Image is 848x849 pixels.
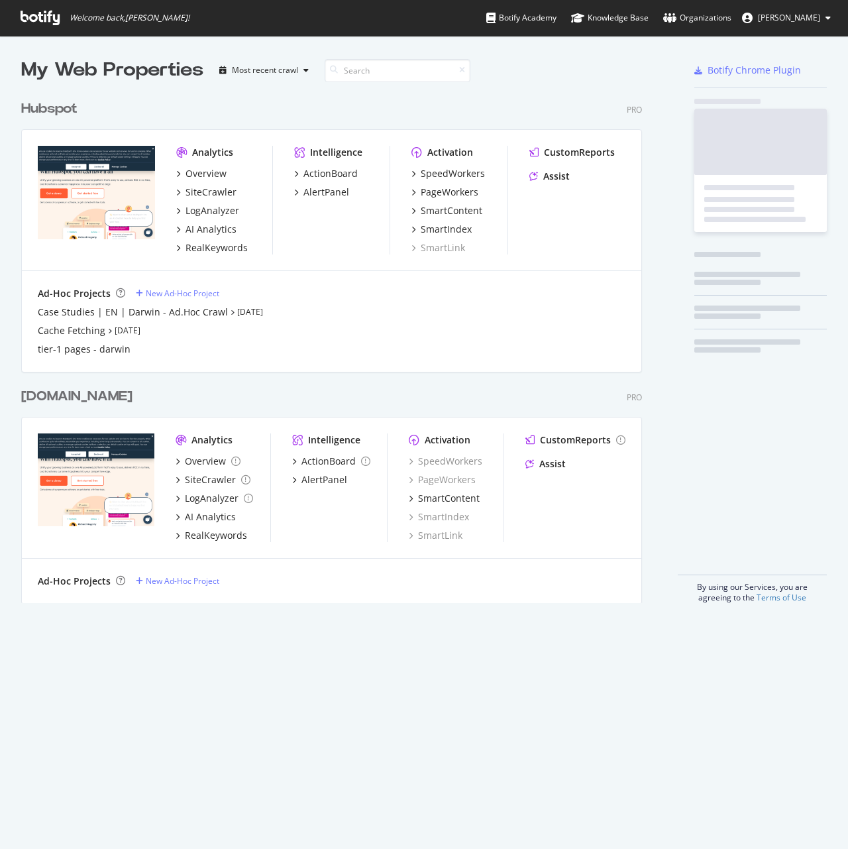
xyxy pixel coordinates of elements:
div: Organizations [663,11,731,25]
div: ActionBoard [301,455,356,468]
div: Assist [543,170,570,183]
a: SmartContent [409,492,480,505]
div: New Ad-Hoc Project [146,288,219,299]
div: Ad-Hoc Projects [38,287,111,300]
div: Intelligence [308,433,360,447]
div: Most recent crawl [232,66,298,74]
div: RealKeywords [185,241,248,255]
a: ActionBoard [292,455,370,468]
div: AI Analytics [185,223,237,236]
div: PageWorkers [421,186,478,199]
a: Assist [529,170,570,183]
div: LogAnalyzer [185,492,238,505]
div: Analytics [192,146,233,159]
div: Botify Chrome Plugin [708,64,801,77]
div: Knowledge Base [571,11,649,25]
div: Overview [185,455,226,468]
div: My Web Properties [21,57,203,84]
div: SmartIndex [421,223,472,236]
a: tier-1 pages - darwin [38,343,131,356]
img: hubspot-bulkdataexport.com [38,433,154,527]
div: ActionBoard [303,167,358,180]
a: PageWorkers [409,473,476,486]
a: SmartContent [411,204,482,217]
a: [DOMAIN_NAME] [21,387,138,406]
div: Activation [425,433,470,447]
div: LogAnalyzer [185,204,239,217]
div: Overview [185,167,227,180]
div: SiteCrawler [185,473,236,486]
span: Welcome back, [PERSON_NAME] ! [70,13,189,23]
a: Case Studies | EN | Darwin - Ad.Hoc Crawl [38,306,228,319]
a: AI Analytics [176,223,237,236]
a: New Ad-Hoc Project [136,288,219,299]
div: RealKeywords [185,529,247,542]
a: PageWorkers [411,186,478,199]
div: Assist [539,457,566,471]
div: AlertPanel [301,473,347,486]
div: AI Analytics [185,510,236,524]
a: LogAnalyzer [176,204,239,217]
div: New Ad-Hoc Project [146,575,219,587]
div: Hubspot [21,99,78,119]
div: Pro [627,392,642,403]
a: SmartLink [411,241,465,255]
div: CustomReports [540,433,611,447]
a: SpeedWorkers [411,167,485,180]
div: Activation [427,146,473,159]
div: SiteCrawler [185,186,237,199]
div: Analytics [191,433,233,447]
a: Assist [525,457,566,471]
div: By using our Services, you are agreeing to the [678,575,827,603]
div: CustomReports [544,146,615,159]
a: Cache Fetching [38,324,105,337]
span: Amanda Kopen [758,12,820,23]
div: AlertPanel [303,186,349,199]
div: grid [21,84,653,603]
a: CustomReports [525,433,625,447]
a: SmartIndex [409,510,469,524]
a: SiteCrawler [176,186,237,199]
button: [PERSON_NAME] [731,7,841,28]
a: LogAnalyzer [176,492,253,505]
a: SiteCrawler [176,473,250,486]
a: Overview [176,455,240,468]
div: SmartContent [418,492,480,505]
img: hubspot.com [38,146,155,240]
div: SpeedWorkers [421,167,485,180]
a: [DATE] [237,306,263,317]
a: SpeedWorkers [409,455,482,468]
div: Botify Academy [486,11,556,25]
button: Most recent crawl [214,60,314,81]
div: Pro [627,104,642,115]
a: New Ad-Hoc Project [136,575,219,587]
a: SmartLink [409,529,462,542]
a: SmartIndex [411,223,472,236]
div: Ad-Hoc Projects [38,575,111,588]
div: [DOMAIN_NAME] [21,387,132,406]
a: [DATE] [115,325,140,336]
a: Hubspot [21,99,83,119]
a: Terms of Use [757,592,806,603]
a: AlertPanel [292,473,347,486]
a: CustomReports [529,146,615,159]
input: Search [325,59,470,82]
a: AlertPanel [294,186,349,199]
div: Intelligence [310,146,362,159]
a: RealKeywords [176,241,248,255]
a: Overview [176,167,227,180]
a: RealKeywords [176,529,247,542]
a: AI Analytics [176,510,236,524]
div: SmartContent [421,204,482,217]
a: Botify Chrome Plugin [694,64,801,77]
a: ActionBoard [294,167,358,180]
